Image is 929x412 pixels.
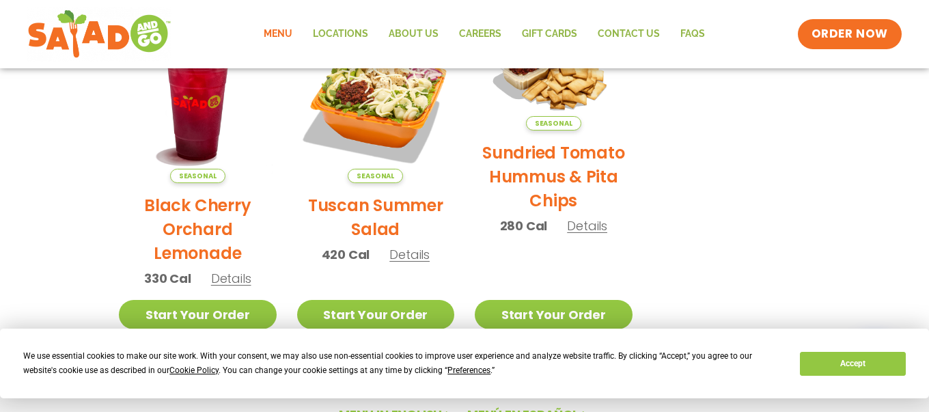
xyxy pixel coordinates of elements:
[475,300,633,329] a: Start Your Order
[119,26,277,184] img: Product photo for Black Cherry Orchard Lemonade
[169,366,219,375] span: Cookie Policy
[389,246,430,263] span: Details
[587,18,670,50] a: Contact Us
[812,26,888,42] span: ORDER NOW
[253,18,715,50] nav: Menu
[798,19,902,49] a: ORDER NOW
[23,349,784,378] div: We use essential cookies to make our site work. With your consent, we may also use non-essential ...
[567,217,607,234] span: Details
[447,366,490,375] span: Preferences
[378,18,449,50] a: About Us
[800,352,905,376] button: Accept
[322,245,370,264] span: 420 Cal
[144,269,191,288] span: 330 Cal
[119,193,277,265] h2: Black Cherry Orchard Lemonade
[475,26,633,131] img: Product photo for Sundried Tomato Hummus & Pita Chips
[526,116,581,131] span: Seasonal
[119,300,277,329] a: Start Your Order
[475,141,633,212] h2: Sundried Tomato Hummus & Pita Chips
[211,270,251,287] span: Details
[500,217,548,235] span: 280 Cal
[27,7,171,61] img: new-SAG-logo-768×292
[297,193,455,241] h2: Tuscan Summer Salad
[449,18,512,50] a: Careers
[348,169,403,183] span: Seasonal
[253,18,303,50] a: Menu
[297,26,455,184] img: Product photo for Tuscan Summer Salad
[670,18,715,50] a: FAQs
[512,18,587,50] a: GIFT CARDS
[170,169,225,183] span: Seasonal
[303,18,378,50] a: Locations
[297,300,455,329] a: Start Your Order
